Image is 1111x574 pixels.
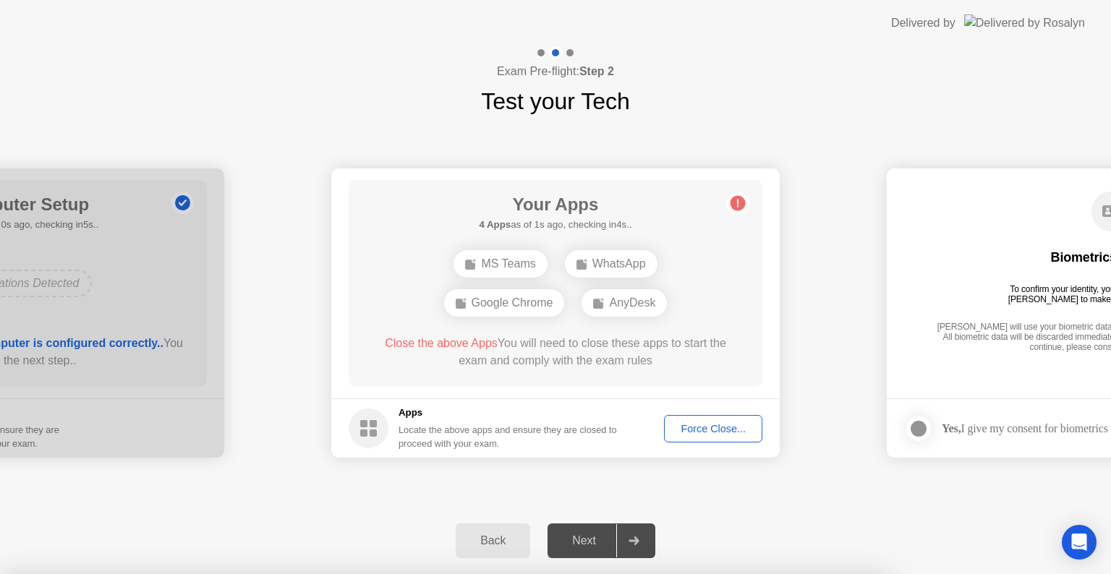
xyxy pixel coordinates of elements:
[370,335,742,369] div: You will need to close these apps to start the exam and comply with the exam rules
[399,423,618,450] div: Locate the above apps and ensure they are closed to proceed with your exam.
[399,406,618,420] h5: Apps
[1062,525,1097,560] div: Open Intercom Messenger
[942,422,961,434] strong: Yes,
[479,192,631,218] h1: Your Apps
[891,14,955,32] div: Delivered by
[579,65,614,77] b: Step 2
[479,218,631,232] h5: as of 1s ago, checking in4s..
[565,250,657,278] div: WhatsApp
[552,534,616,547] div: Next
[460,534,526,547] div: Back
[582,289,667,317] div: AnyDesk
[385,337,498,349] span: Close the above Apps
[479,219,511,230] b: 4 Apps
[669,423,757,434] div: Force Close...
[454,250,547,278] div: MS Teams
[444,289,565,317] div: Google Chrome
[964,14,1085,31] img: Delivered by Rosalyn
[481,84,630,119] h1: Test your Tech
[497,63,614,80] h4: Exam Pre-flight:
